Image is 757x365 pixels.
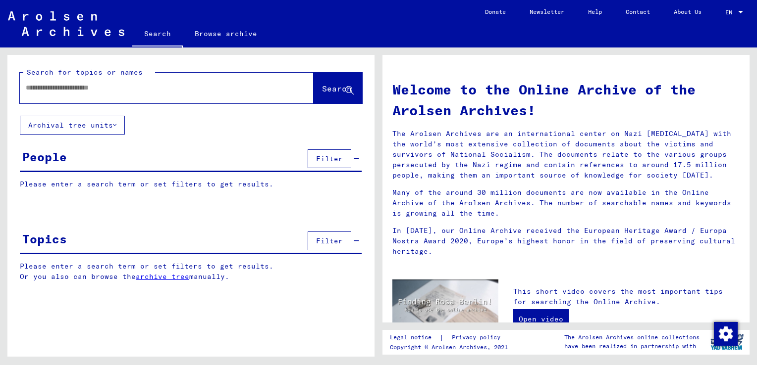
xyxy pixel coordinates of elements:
img: yv_logo.png [708,329,746,354]
p: This short video covers the most important tips for searching the Online Archive. [513,286,740,307]
a: Browse archive [183,22,269,46]
img: Change consent [714,322,738,346]
p: The Arolsen Archives are an international center on Nazi [MEDICAL_DATA] with the world’s most ext... [392,129,740,181]
a: Privacy policy [444,332,512,343]
button: Archival tree units [20,116,125,135]
span: Filter [316,154,343,163]
p: have been realized in partnership with [564,342,700,351]
img: video.jpg [392,279,498,337]
div: | [390,332,512,343]
button: Search [314,73,362,103]
button: Filter [308,149,351,168]
p: Please enter a search term or set filters to get results. [20,179,362,189]
p: Many of the around 30 million documents are now available in the Online Archive of the Arolsen Ar... [392,187,740,219]
span: EN [725,9,736,16]
p: Please enter a search term or set filters to get results. Or you also can browse the manually. [20,261,362,282]
div: People [22,148,67,166]
img: Arolsen_neg.svg [8,11,124,36]
a: Search [132,22,183,47]
p: In [DATE], our Online Archive received the European Heritage Award / Europa Nostra Award 2020, Eu... [392,226,740,257]
span: Filter [316,236,343,245]
button: Filter [308,231,351,250]
p: Copyright © Arolsen Archives, 2021 [390,343,512,352]
mat-label: Search for topics or names [27,68,143,77]
h1: Welcome to the Online Archive of the Arolsen Archives! [392,79,740,121]
div: Topics [22,230,67,248]
span: Search [322,84,352,93]
a: Legal notice [390,332,439,343]
p: The Arolsen Archives online collections [564,333,700,342]
a: archive tree [136,272,189,281]
a: Open video [513,309,569,329]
